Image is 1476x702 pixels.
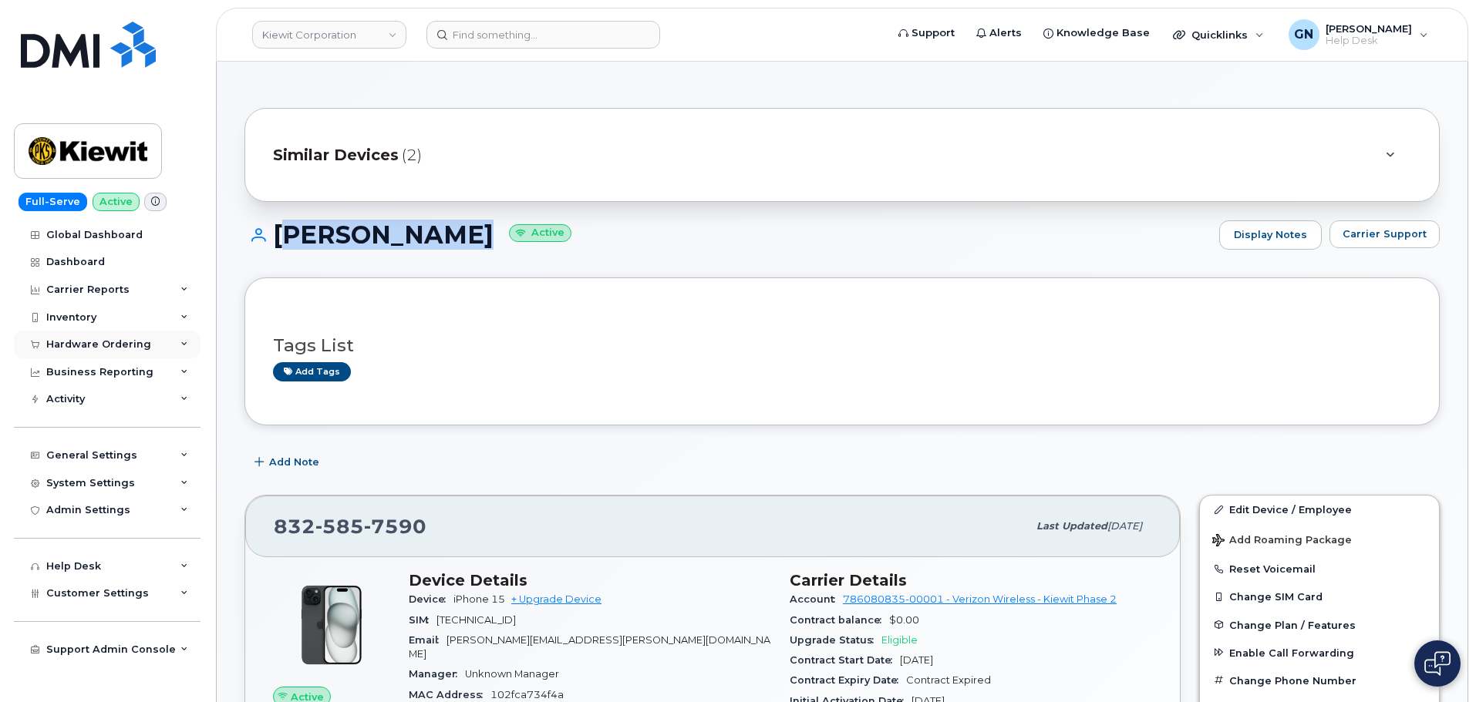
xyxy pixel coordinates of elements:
[1219,220,1322,250] a: Display Notes
[465,668,559,680] span: Unknown Manager
[273,144,399,166] span: Similar Devices
[273,336,1411,355] h3: Tags List
[244,448,332,476] button: Add Note
[1229,619,1356,630] span: Change Plan / Features
[244,221,1211,248] h1: [PERSON_NAME]
[409,634,770,660] span: [PERSON_NAME][EMAIL_ADDRESS][PERSON_NAME][DOMAIN_NAME]
[1343,227,1427,241] span: Carrier Support
[274,515,426,538] span: 832
[509,224,571,242] small: Active
[409,668,465,680] span: Manager
[790,571,1152,589] h3: Carrier Details
[364,515,426,538] span: 7590
[273,362,351,381] a: Add tags
[1212,534,1352,549] span: Add Roaming Package
[1200,555,1439,583] button: Reset Voicemail
[790,593,843,605] span: Account
[1200,495,1439,523] a: Edit Device / Employee
[409,634,447,646] span: Email
[453,593,505,605] span: iPhone 15
[1200,667,1439,694] button: Change Phone Number
[790,634,881,646] span: Upgrade Status
[409,571,771,589] h3: Device Details
[409,593,453,605] span: Device
[1200,639,1439,667] button: Enable Call Forwarding
[315,515,364,538] span: 585
[269,455,319,469] span: Add Note
[889,614,919,626] span: $0.00
[409,689,490,700] span: MAC Address
[790,674,906,686] span: Contract Expiry Date
[900,654,933,666] span: [DATE]
[409,614,436,626] span: SIM
[490,689,564,700] span: 102fca734f4a
[906,674,991,686] span: Contract Expired
[402,144,422,166] span: (2)
[843,593,1117,605] a: 786080835-00001 - Verizon Wireless - Kiewit Phase 2
[1329,220,1440,248] button: Carrier Support
[790,654,900,666] span: Contract Start Date
[1200,583,1439,610] button: Change SIM Card
[1424,651,1451,676] img: Open chat
[1200,611,1439,639] button: Change Plan / Features
[1200,523,1439,555] button: Add Roaming Package
[1036,520,1107,532] span: Last updated
[285,579,378,671] img: iPhone_15_Black.png
[1229,647,1354,658] span: Enable Call Forwarding
[790,614,889,626] span: Contract balance
[436,614,516,626] span: [TECHNICAL_ID]
[511,593,602,605] a: + Upgrade Device
[1107,520,1142,532] span: [DATE]
[881,634,918,646] span: Eligible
